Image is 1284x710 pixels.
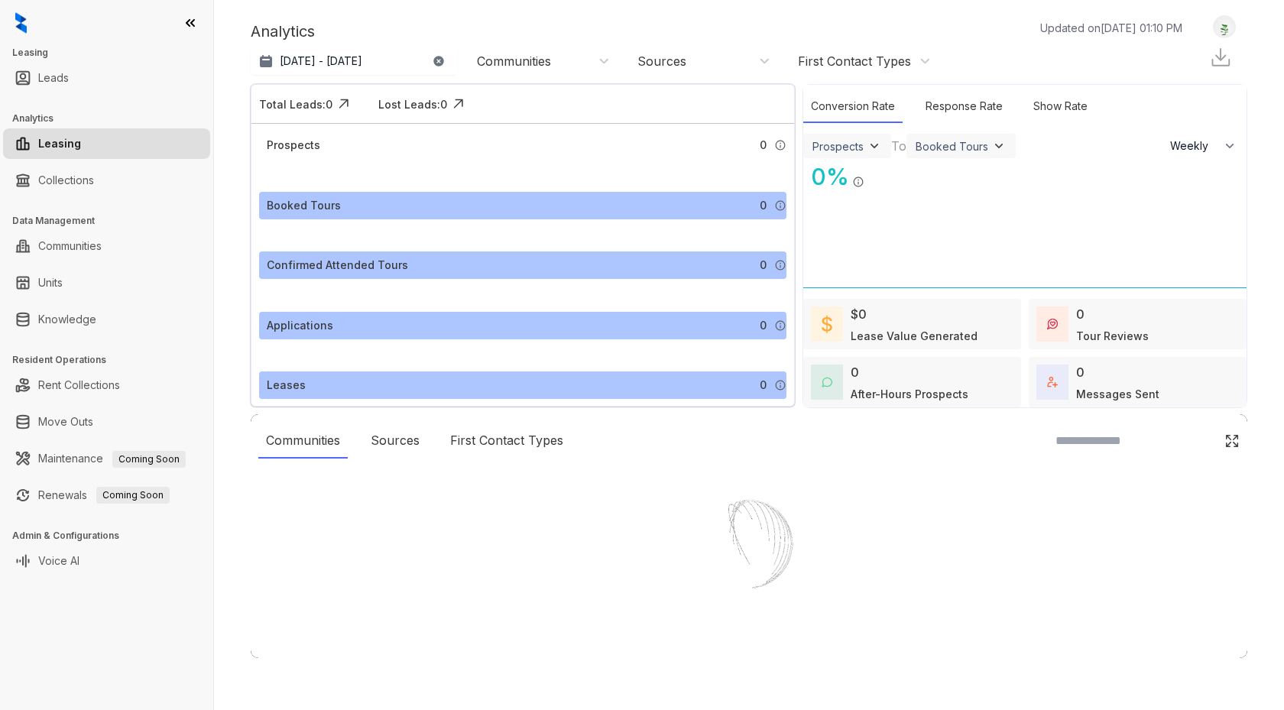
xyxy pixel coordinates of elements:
[760,257,767,274] span: 0
[3,128,210,159] li: Leasing
[851,328,978,344] div: Lease Value Generated
[852,176,864,188] img: Info
[812,140,864,153] div: Prospects
[1192,434,1205,447] img: SearchIcon
[760,317,767,334] span: 0
[447,92,470,115] img: Click Icon
[760,137,767,154] span: 0
[3,63,210,93] li: Leads
[12,529,213,543] h3: Admin & Configurations
[363,423,427,459] div: Sources
[3,407,210,437] li: Move Outs
[112,451,186,468] span: Coming Soon
[267,257,408,274] div: Confirmed Attended Tours
[12,214,213,228] h3: Data Management
[3,370,210,400] li: Rent Collections
[722,621,777,636] div: Loading...
[1076,328,1149,344] div: Tour Reviews
[1214,19,1235,35] img: UserAvatar
[3,443,210,474] li: Maintenance
[38,128,81,159] a: Leasing
[38,231,102,261] a: Communities
[12,353,213,367] h3: Resident Operations
[3,267,210,298] li: Units
[774,319,786,332] img: Info
[3,165,210,196] li: Collections
[251,47,457,75] button: [DATE] - [DATE]
[267,197,341,214] div: Booked Tours
[851,363,859,381] div: 0
[251,20,315,43] p: Analytics
[891,137,906,155] div: To
[38,304,96,335] a: Knowledge
[867,138,882,154] img: ViewFilterArrow
[12,112,213,125] h3: Analytics
[96,487,170,504] span: Coming Soon
[267,377,306,394] div: Leases
[1224,433,1240,449] img: Click Icon
[916,140,988,153] div: Booked Tours
[1047,377,1058,387] img: TotalFum
[259,96,332,112] div: Total Leads: 0
[1209,46,1232,69] img: Download
[1047,319,1058,329] img: TourReviews
[280,53,362,69] p: [DATE] - [DATE]
[38,63,69,93] a: Leads
[851,386,968,402] div: After-Hours Prospects
[3,231,210,261] li: Communities
[918,90,1010,123] div: Response Rate
[15,12,27,34] img: logo
[851,305,867,323] div: $0
[267,317,333,334] div: Applications
[38,546,79,576] a: Voice AI
[1076,363,1085,381] div: 0
[1076,386,1159,402] div: Messages Sent
[798,53,911,70] div: First Contact Types
[637,53,686,70] div: Sources
[991,138,1007,154] img: ViewFilterArrow
[258,423,348,459] div: Communities
[1161,132,1247,160] button: Weekly
[774,199,786,212] img: Info
[774,379,786,391] img: Info
[803,90,903,123] div: Conversion Rate
[38,480,170,511] a: RenewalsComing Soon
[760,197,767,214] span: 0
[443,423,571,459] div: First Contact Types
[822,377,832,388] img: AfterHoursConversations
[3,304,210,335] li: Knowledge
[378,96,447,112] div: Lost Leads: 0
[38,370,120,400] a: Rent Collections
[760,377,767,394] span: 0
[1026,90,1095,123] div: Show Rate
[864,162,887,185] img: Click Icon
[673,468,825,621] img: Loader
[477,53,551,70] div: Communities
[803,160,849,194] div: 0 %
[1040,20,1182,36] p: Updated on [DATE] 01:10 PM
[1076,305,1085,323] div: 0
[774,259,786,271] img: Info
[38,267,63,298] a: Units
[3,480,210,511] li: Renewals
[1170,138,1217,154] span: Weekly
[38,165,94,196] a: Collections
[38,407,93,437] a: Move Outs
[822,315,832,333] img: LeaseValue
[12,46,213,60] h3: Leasing
[267,137,320,154] div: Prospects
[3,546,210,576] li: Voice AI
[332,92,355,115] img: Click Icon
[774,139,786,151] img: Info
